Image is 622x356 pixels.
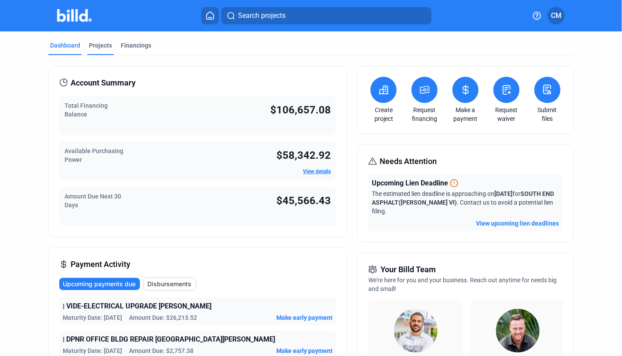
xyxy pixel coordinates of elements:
a: Make a payment [450,106,481,123]
img: Billd Company Logo [57,9,92,22]
span: Upcoming payments due [63,280,136,288]
span: Maturity Date: [DATE] [63,313,122,322]
span: Account Summary [71,77,136,89]
button: Make early payment [276,346,333,355]
div: Financings [121,41,151,50]
span: Available Purchasing Power [65,147,123,163]
span: $106,657.08 [270,104,331,116]
span: Your Billd Team [381,264,436,276]
span: Search projects [238,10,286,21]
a: Create project [368,106,399,123]
img: Territory Manager [496,309,540,353]
span: Total Financing Balance [65,102,108,118]
span: Maturity Date: [DATE] [63,346,122,355]
span: VIDE-ELECTRICAL UPGRADE [PERSON_NAME] [66,301,211,311]
button: CM [547,7,565,24]
span: Amount Due Next 30 Days [65,193,121,209]
span: Amount Due: $2,757.38 [129,346,194,355]
span: We're here for you and your business. Reach out anytime for needs big and small! [368,277,557,292]
span: Payment Activity [71,258,130,270]
img: Relationship Manager [394,309,438,353]
span: $45,566.43 [276,195,331,207]
button: Disbursements [143,277,196,291]
a: Submit files [532,106,563,123]
button: Make early payment [276,313,333,322]
span: DPNR OFFICE BLDG REPAIR [GEOGRAPHIC_DATA][PERSON_NAME] [66,334,275,345]
a: Request financing [409,106,440,123]
span: Amount Due: $26,213.52 [129,313,197,322]
a: View details [303,168,331,175]
span: [DATE] [494,190,513,197]
span: Disbursements [147,280,191,288]
button: Search projects [221,7,432,24]
span: The estimated lien deadline is approaching on for . Contact us to avoid a potential lien filing. [372,190,554,215]
button: View upcoming lien deadlines [476,219,559,228]
span: CM [551,10,561,21]
div: Dashboard [50,41,80,50]
span: Needs Attention [380,155,437,168]
button: Upcoming payments due [59,278,140,290]
span: $58,342.92 [276,149,331,161]
span: Upcoming Lien Deadline [372,178,448,188]
a: Request waiver [491,106,522,123]
div: Projects [89,41,112,50]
